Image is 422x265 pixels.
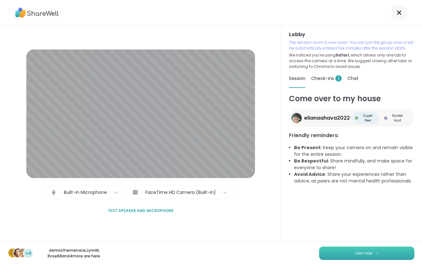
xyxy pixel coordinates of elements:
[289,93,414,104] h1: Come over to my house
[319,247,414,260] button: Join now
[359,113,377,123] span: Super Peer
[145,189,216,196] div: FaceTime HD Camera (Built-in)
[335,75,342,82] span: 1
[294,144,321,151] b: Be Present
[289,109,414,127] a: elianaahava2022elianaahava2022Super PeerSuper PeerRocket HostRocket Host
[105,204,176,217] button: Test speaker and microphone
[64,189,107,196] div: Built-in Microphone
[384,116,387,120] img: Rocket Host
[294,171,414,184] li: : Share your experiences rather than advice, as peers are not mental health professionals.
[289,52,414,70] p: We noticed you’re using , which allows only one tab to access the camera at a time. We suggest cl...
[11,249,15,257] span: d
[25,250,31,257] span: +4
[294,158,414,171] li: : Share mindfully, and make space for everyone to share!
[289,31,414,38] h3: Lobby
[289,132,414,139] h3: Friendly reminders:
[294,171,325,177] b: Avoid Advice
[59,186,61,199] span: |
[291,113,302,123] img: elianaahava2022
[108,208,174,214] span: Test speaker and microphone
[294,158,328,164] b: Be Respectful
[375,251,379,255] img: ShareWell Logomark
[39,248,110,259] p: dennisthemenace , LynnM , Rose68 and 4 more are here.
[389,113,407,123] span: Rocket Host
[336,52,349,58] b: Safari
[18,248,27,257] img: Rose68
[355,250,372,256] span: Join now
[289,40,414,51] p: The session room is now open. You can join the group now or will be automatically entered five mi...
[132,186,138,199] img: Camera
[289,75,305,82] span: Session
[311,75,342,82] span: Check-ins
[15,5,59,20] img: ShareWell Logo
[141,186,142,199] span: |
[304,114,350,122] span: elianaahava2022
[347,75,358,82] span: Chat
[51,186,57,199] img: Microphone
[13,248,22,257] img: LynnM
[355,116,358,120] img: Super Peer
[294,144,414,158] li: : Keep your camera on and remain visible for the entire session.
